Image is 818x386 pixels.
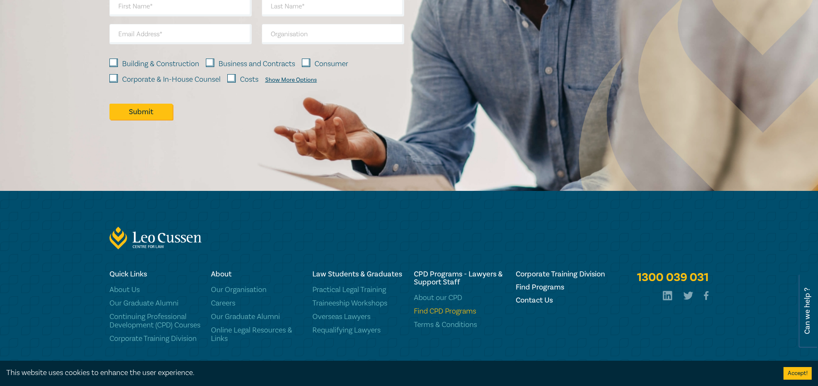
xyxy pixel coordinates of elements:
label: Consumer [314,59,348,70]
label: Building & Construction [122,59,199,70]
div: This website uses cookies to enhance the user experience. [6,367,771,378]
a: Traineeship Workshops [312,299,404,308]
a: Corporate Training Division [109,335,201,343]
input: Organisation [262,24,404,44]
h6: Law Students & Graduates [312,270,404,278]
a: Corporate Training Division [516,270,607,278]
a: Our Organisation [211,286,302,294]
button: Submit [109,104,173,120]
a: 1300 039 031 [637,270,709,285]
a: Careers [211,299,302,308]
a: Online Legal Resources & Links [211,326,302,343]
div: Show More Options [265,77,317,83]
a: Find Programs [516,283,607,291]
a: About Us [109,286,201,294]
input: Email Address* [109,24,252,44]
h6: CPD Programs - Lawyers & Support Staff [414,270,505,286]
a: About our CPD [414,294,505,302]
a: Requalifying Lawyers [312,326,404,335]
a: Terms & Conditions [414,321,505,329]
a: Our Graduate Alumni [109,299,201,308]
a: Overseas Lawyers [312,313,404,321]
a: Find CPD Programs [414,307,505,316]
button: Accept cookies [783,367,812,380]
label: Corporate & In-House Counsel [122,74,221,85]
h6: Quick Links [109,270,201,278]
h6: About [211,270,302,278]
a: Contact Us [516,296,607,304]
label: Costs [240,74,258,85]
a: Practical Legal Training [312,286,404,294]
a: Continuing Professional Development (CPD) Courses [109,313,201,330]
span: Can we help ? [803,279,811,343]
label: Business and Contracts [218,59,295,70]
a: Our Graduate Alumni [211,313,302,321]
